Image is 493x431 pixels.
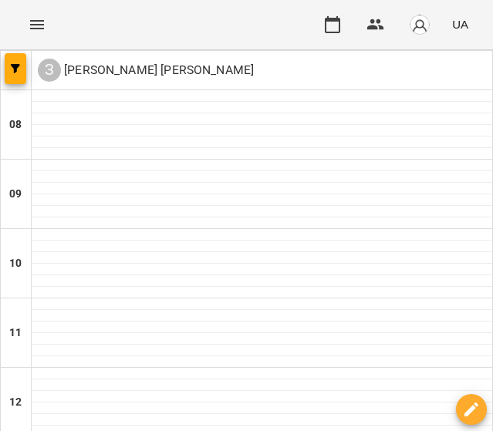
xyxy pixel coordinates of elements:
div: З [38,59,61,82]
button: Menu [19,6,56,43]
h6: 10 [9,255,22,272]
h6: 12 [9,394,22,411]
h6: 08 [9,116,22,133]
button: UA [446,10,474,39]
a: З [PERSON_NAME] [PERSON_NAME] [38,59,254,82]
h6: 09 [9,186,22,203]
div: Зибелєва Вероніка Віталіївна [38,59,254,82]
span: UA [452,16,468,32]
h6: 11 [9,325,22,342]
img: avatar_s.png [409,14,431,35]
p: [PERSON_NAME] [PERSON_NAME] [61,61,254,79]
